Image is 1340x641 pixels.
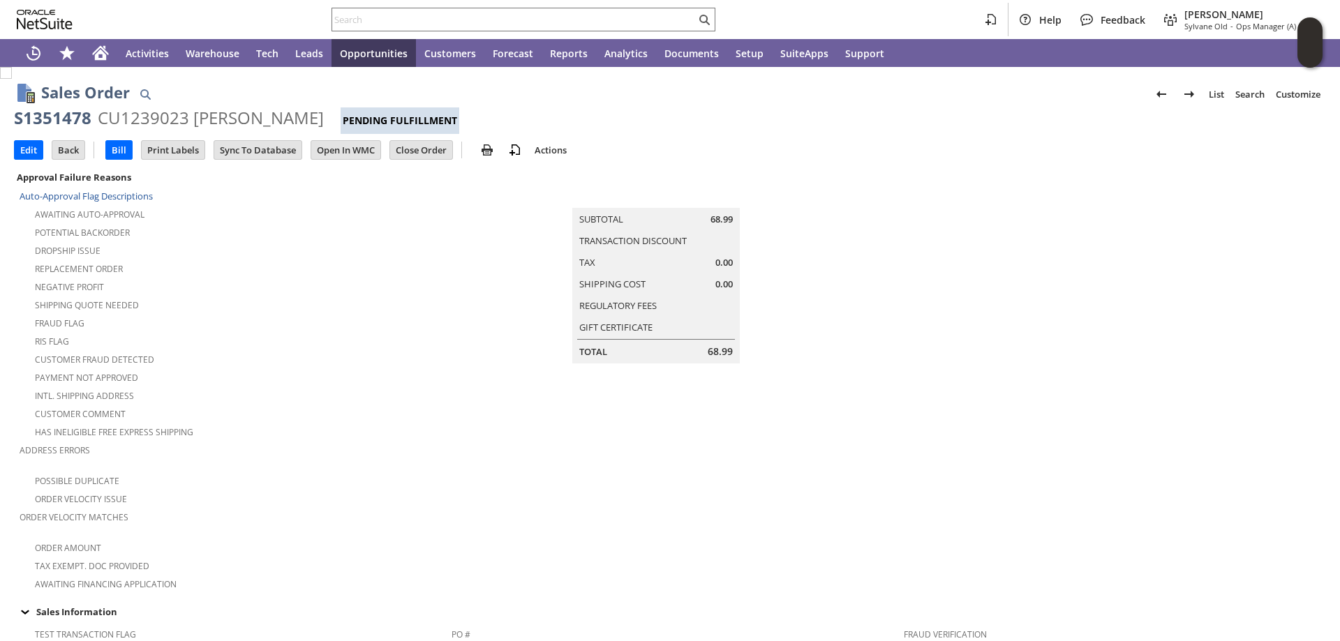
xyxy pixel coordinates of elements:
[1184,8,1315,21] span: [PERSON_NAME]
[214,141,301,159] input: Sync To Database
[41,81,130,104] h1: Sales Order
[35,628,136,640] a: Test Transaction Flag
[579,278,646,290] a: Shipping Cost
[177,39,248,67] a: Warehouse
[126,47,169,60] span: Activities
[332,11,696,28] input: Search
[35,354,154,365] a: Customer Fraud Detected
[14,107,91,129] div: S1351478
[390,141,452,159] input: Close Order
[17,10,73,29] svg: logo
[1270,83,1326,105] a: Customize
[696,11,713,28] svg: Search
[35,335,69,347] a: RIS flag
[484,39,542,67] a: Forecast
[59,45,75,61] svg: Shortcuts
[479,142,496,158] img: print.svg
[416,39,484,67] a: Customers
[137,86,154,103] img: Quick Find
[727,39,772,67] a: Setup
[248,39,287,67] a: Tech
[1297,43,1323,68] span: Oracle Guided Learning Widget. To move around, please hold and drag
[596,39,656,67] a: Analytics
[1039,13,1062,27] span: Help
[14,168,446,186] div: Approval Failure Reasons
[1203,83,1230,105] a: List
[1181,86,1198,103] img: Next
[772,39,837,67] a: SuiteApps
[35,372,138,384] a: Payment not approved
[98,107,324,129] div: CU1239023 [PERSON_NAME]
[35,578,177,590] a: Awaiting Financing Application
[35,317,84,329] a: Fraud Flag
[1184,21,1228,31] span: Sylvane Old
[1153,86,1170,103] img: Previous
[35,299,139,311] a: Shipping Quote Needed
[117,39,177,67] a: Activities
[35,263,123,275] a: Replacement Order
[507,142,523,158] img: add-record.svg
[142,141,204,159] input: Print Labels
[424,47,476,60] span: Customers
[1297,17,1323,68] iframe: Click here to launch Oracle Guided Learning Help Panel
[256,47,278,60] span: Tech
[579,234,687,247] a: Transaction Discount
[708,345,733,359] span: 68.99
[452,628,470,640] a: PO #
[35,475,119,487] a: Possible Duplicate
[35,542,101,554] a: Order Amount
[35,560,149,572] a: Tax Exempt. Doc Provided
[550,47,588,60] span: Reports
[845,47,884,60] span: Support
[35,493,127,505] a: Order Velocity Issue
[106,141,132,159] input: Bill
[1236,21,1315,31] span: Ops Manager (A) (F2L)
[52,141,84,159] input: Back
[92,45,109,61] svg: Home
[20,190,153,202] a: Auto-Approval Flag Descriptions
[35,426,193,438] a: Has Ineligible Free Express Shipping
[529,144,572,156] a: Actions
[20,511,128,523] a: Order Velocity Matches
[656,39,727,67] a: Documents
[287,39,332,67] a: Leads
[20,444,90,456] a: Address Errors
[542,39,596,67] a: Reports
[572,186,740,208] caption: Summary
[710,213,733,226] span: 68.99
[715,256,733,269] span: 0.00
[35,227,130,239] a: Potential Backorder
[25,45,42,61] svg: Recent Records
[35,390,134,402] a: Intl. Shipping Address
[579,299,657,312] a: Regulatory Fees
[837,39,893,67] a: Support
[17,39,50,67] a: Recent Records
[1230,83,1270,105] a: Search
[84,39,117,67] a: Home
[340,47,408,60] span: Opportunities
[604,47,648,60] span: Analytics
[35,209,144,220] a: Awaiting Auto-Approval
[579,213,623,225] a: Subtotal
[35,408,126,420] a: Customer Comment
[493,47,533,60] span: Forecast
[1230,21,1233,31] span: -
[35,281,104,293] a: Negative Profit
[14,603,1320,621] div: Sales Information
[579,345,607,358] a: Total
[35,245,100,257] a: Dropship Issue
[295,47,323,60] span: Leads
[780,47,828,60] span: SuiteApps
[341,107,459,134] div: Pending Fulfillment
[579,256,595,269] a: Tax
[50,39,84,67] div: Shortcuts
[715,278,733,291] span: 0.00
[14,603,1326,621] td: Sales Information
[311,141,380,159] input: Open In WMC
[15,141,43,159] input: Edit
[1101,13,1145,27] span: Feedback
[736,47,764,60] span: Setup
[664,47,719,60] span: Documents
[186,47,239,60] span: Warehouse
[332,39,416,67] a: Opportunities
